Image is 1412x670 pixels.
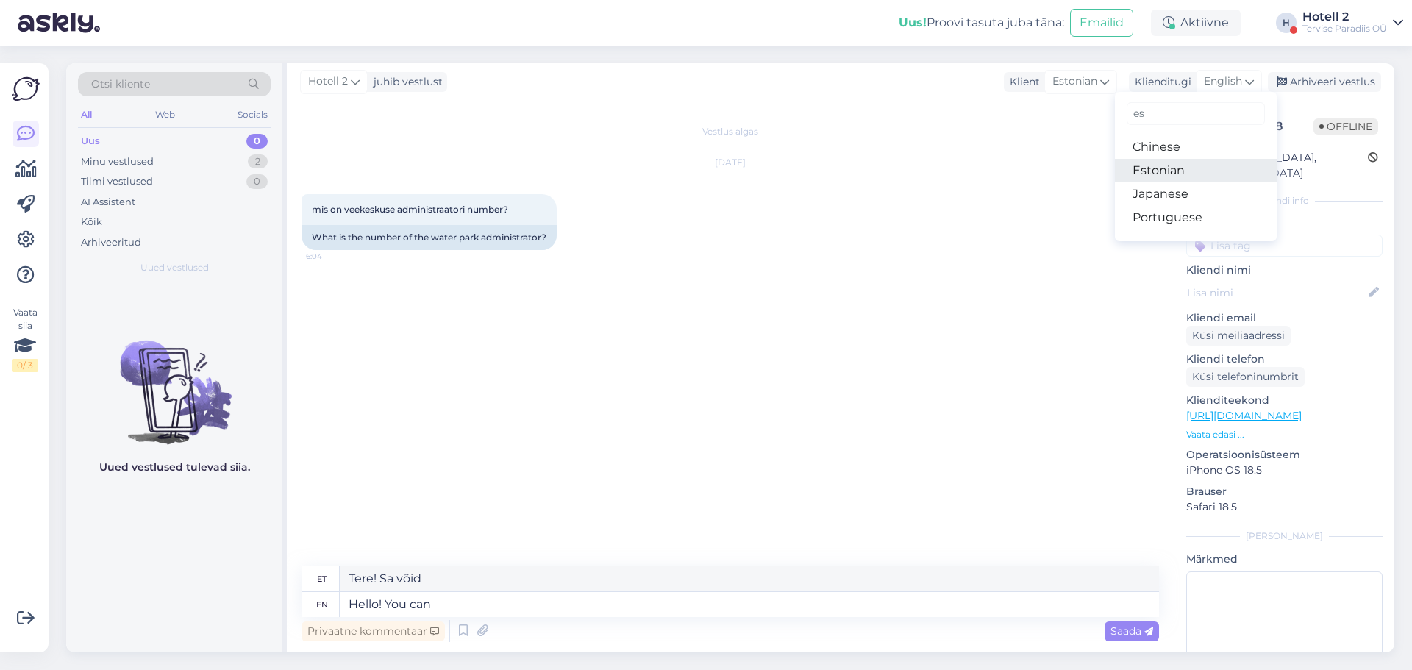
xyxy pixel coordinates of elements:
span: 6:04 [306,251,361,262]
span: Otsi kliente [91,76,150,92]
p: Vaata edasi ... [1186,428,1383,441]
span: mis on veekeskuse administraatori number? [312,204,508,215]
p: Klienditeekond [1186,393,1383,408]
textarea: Tere! Sa võid [340,566,1159,591]
div: Privaatne kommentaar [302,621,445,641]
div: 0 [246,174,268,189]
span: English [1204,74,1242,90]
div: Arhiveeri vestlus [1268,72,1381,92]
a: Portuguese [1115,206,1277,229]
div: Minu vestlused [81,154,154,169]
p: iPhone OS 18.5 [1186,463,1383,478]
p: Kliendi tag'id [1186,216,1383,232]
div: 2 [248,154,268,169]
div: juhib vestlust [368,74,443,90]
button: Emailid [1070,9,1133,37]
div: et [317,566,327,591]
div: 0 [246,134,268,149]
a: Chinese [1115,135,1277,159]
div: [DATE] [302,156,1159,169]
div: H [1276,13,1297,33]
div: Küsi meiliaadressi [1186,326,1291,346]
div: Kliendi info [1186,194,1383,207]
div: [PERSON_NAME] [1186,530,1383,543]
div: Tiimi vestlused [81,174,153,189]
a: Hotell 2Tervise Paradiis OÜ [1302,11,1403,35]
input: Kirjuta, millist tag'i otsid [1127,102,1265,125]
div: All [78,105,95,124]
div: AI Assistent [81,195,135,210]
div: Tervise Paradiis OÜ [1302,23,1387,35]
div: Klienditugi [1129,74,1191,90]
a: Japanese [1115,182,1277,206]
span: Saada [1110,624,1153,638]
p: Kliendi email [1186,310,1383,326]
span: Offline [1313,118,1378,135]
p: Operatsioonisüsteem [1186,447,1383,463]
div: 0 / 3 [12,359,38,372]
p: Kliendi nimi [1186,263,1383,278]
p: Kliendi telefon [1186,352,1383,367]
span: Hotell 2 [308,74,348,90]
a: [URL][DOMAIN_NAME] [1186,409,1302,422]
div: Proovi tasuta juba täna: [899,14,1064,32]
a: Estonian [1115,159,1277,182]
p: Märkmed [1186,552,1383,567]
div: en [316,592,328,617]
img: No chats [66,314,282,446]
div: Küsi telefoninumbrit [1186,367,1305,387]
b: Uus! [899,15,927,29]
div: Kõik [81,215,102,229]
input: Lisa tag [1186,235,1383,257]
div: Vaata siia [12,306,38,372]
div: Aktiivne [1151,10,1241,36]
img: Askly Logo [12,75,40,103]
div: Vestlus algas [302,125,1159,138]
span: Uued vestlused [140,261,209,274]
div: Arhiveeritud [81,235,141,250]
div: Klient [1004,74,1040,90]
p: Safari 18.5 [1186,499,1383,515]
span: Estonian [1052,74,1097,90]
div: Uus [81,134,100,149]
p: Uued vestlused tulevad siia. [99,460,250,475]
div: Web [152,105,178,124]
div: Hotell 2 [1302,11,1387,23]
div: What is the number of the water park administrator? [302,225,557,250]
div: [GEOGRAPHIC_DATA], [GEOGRAPHIC_DATA] [1191,150,1368,181]
input: Lisa nimi [1187,285,1366,301]
div: Socials [235,105,271,124]
textarea: Hello! You can [340,592,1159,617]
p: Brauser [1186,484,1383,499]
